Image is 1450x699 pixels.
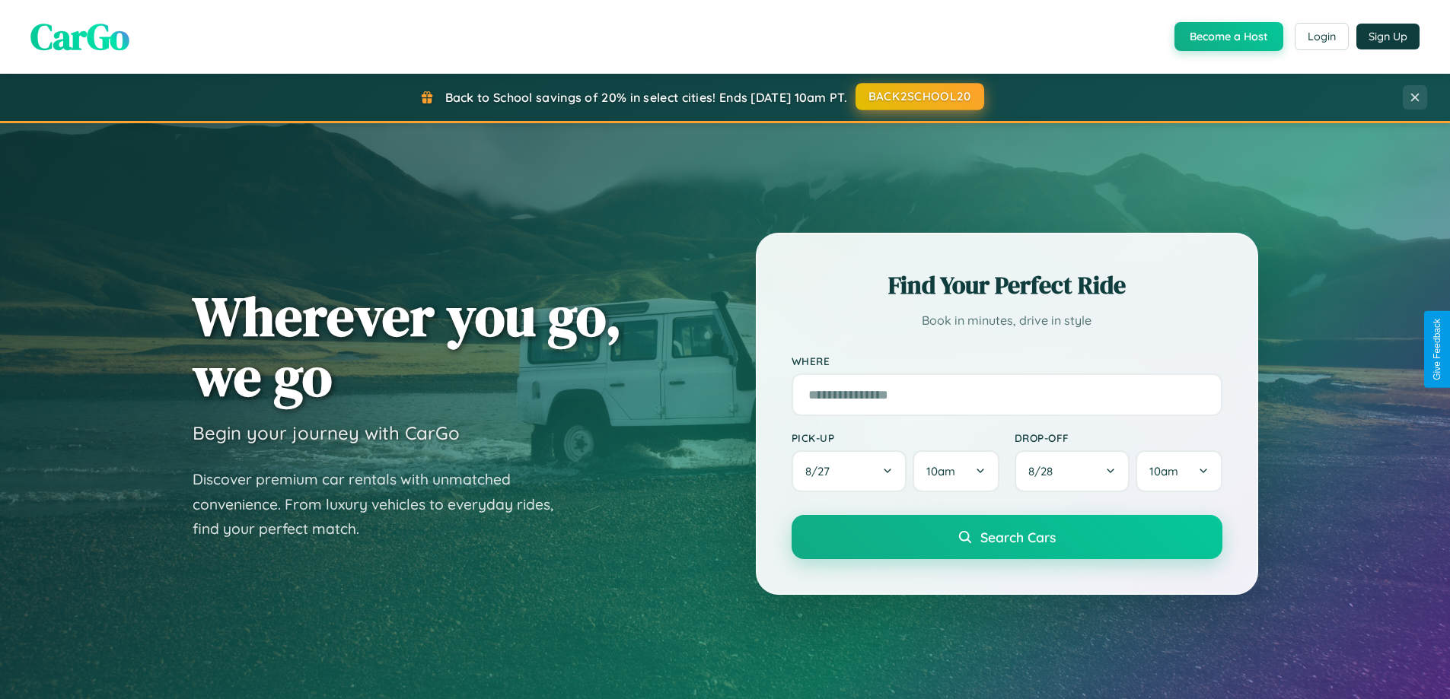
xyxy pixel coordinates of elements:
span: Back to School savings of 20% in select cities! Ends [DATE] 10am PT. [445,90,847,105]
button: Sign Up [1356,24,1420,49]
span: 8 / 28 [1028,464,1060,478]
label: Where [792,354,1222,367]
label: Pick-up [792,431,999,444]
h3: Begin your journey with CarGo [193,421,460,444]
button: Search Cars [792,515,1222,559]
button: 10am [1136,450,1222,492]
span: Search Cars [980,529,1056,545]
p: Book in minutes, drive in style [792,310,1222,332]
span: CarGo [30,11,129,62]
h2: Find Your Perfect Ride [792,268,1222,302]
span: 10am [1149,464,1178,478]
button: 8/27 [792,450,907,492]
button: BACK2SCHOOL20 [856,83,984,110]
div: Give Feedback [1432,319,1442,380]
label: Drop-off [1015,431,1222,444]
button: 10am [913,450,999,492]
p: Discover premium car rentals with unmatched convenience. From luxury vehicles to everyday rides, ... [193,467,573,542]
span: 8 / 27 [805,464,837,478]
h1: Wherever you go, we go [193,286,622,406]
button: Become a Host [1174,22,1283,51]
button: 8/28 [1015,450,1130,492]
button: Login [1295,23,1349,50]
span: 10am [926,464,955,478]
